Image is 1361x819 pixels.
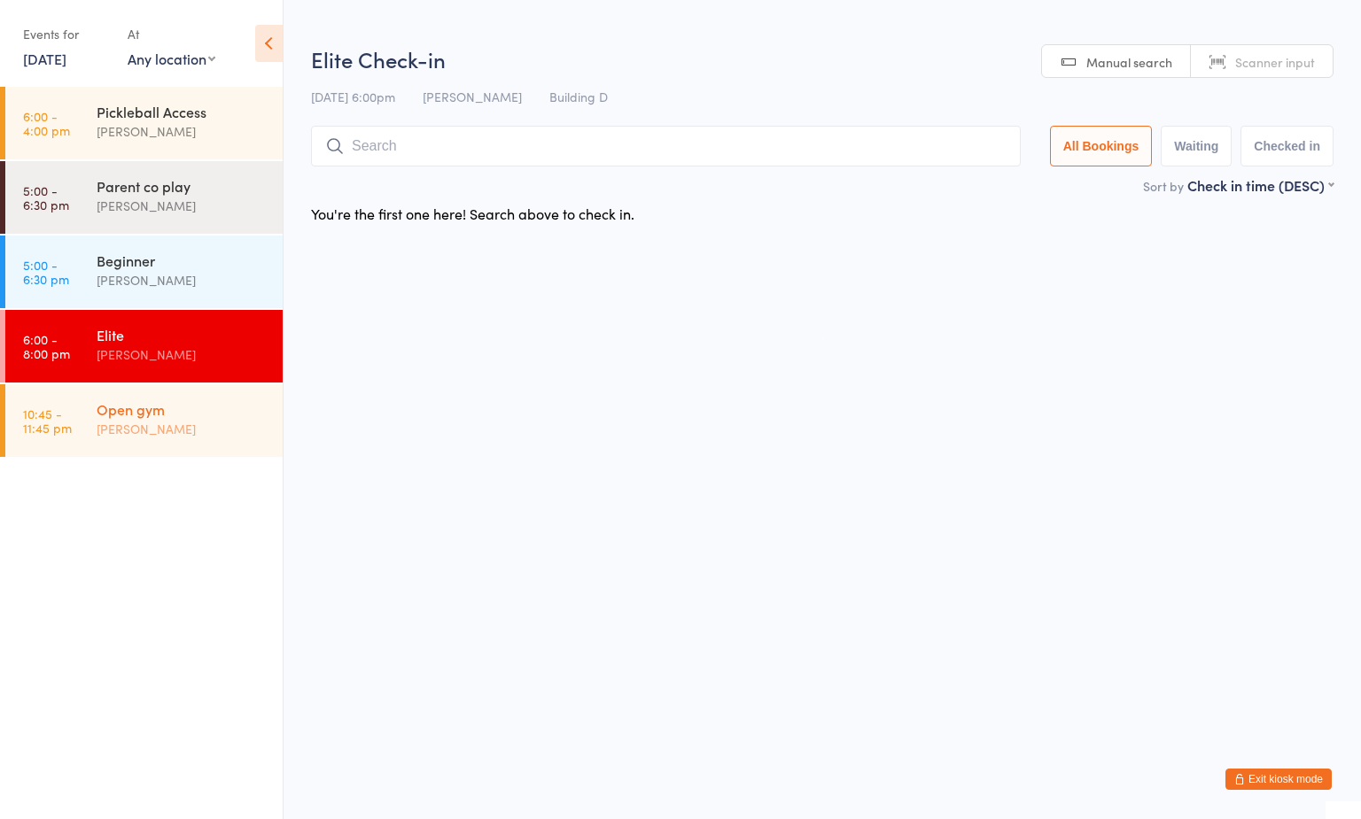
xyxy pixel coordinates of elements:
time: 6:00 - 8:00 pm [23,332,70,360]
a: 5:00 -6:30 pmBeginner[PERSON_NAME] [5,236,283,308]
div: [PERSON_NAME] [97,270,268,290]
div: [PERSON_NAME] [97,121,268,142]
div: Beginner [97,251,268,270]
span: [DATE] 6:00pm [311,88,395,105]
button: All Bookings [1050,126,1153,166]
span: Building D [549,88,608,105]
input: Search [311,126,1021,166]
span: Manual search [1086,53,1172,71]
div: Parent co play [97,176,268,196]
div: [PERSON_NAME] [97,344,268,365]
button: Exit kiosk mode [1225,769,1332,790]
time: 5:00 - 6:30 pm [23,258,69,286]
div: At [128,19,215,49]
div: [PERSON_NAME] [97,419,268,439]
div: Pickleball Access [97,102,268,121]
a: 6:00 -4:00 pmPickleball Access[PERSON_NAME] [5,87,283,159]
div: [PERSON_NAME] [97,196,268,216]
div: Check in time (DESC) [1187,175,1334,195]
button: Waiting [1161,126,1232,166]
time: 6:00 - 4:00 pm [23,109,70,137]
div: You're the first one here! Search above to check in. [311,204,634,223]
span: [PERSON_NAME] [423,88,522,105]
button: Checked in [1240,126,1334,166]
h2: Elite Check-in [311,44,1334,73]
time: 10:45 - 11:45 pm [23,406,72,435]
span: Scanner input [1235,53,1315,71]
div: Events for [23,19,110,49]
div: Open gym [97,399,268,419]
a: 6:00 -8:00 pmElite[PERSON_NAME] [5,310,283,382]
div: Elite [97,325,268,344]
label: Sort by [1143,177,1184,195]
a: 10:45 -11:45 pmOpen gym[PERSON_NAME] [5,384,283,457]
time: 5:00 - 6:30 pm [23,183,69,212]
a: 5:00 -6:30 pmParent co play[PERSON_NAME] [5,161,283,234]
div: Any location [128,49,215,68]
a: [DATE] [23,49,66,68]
